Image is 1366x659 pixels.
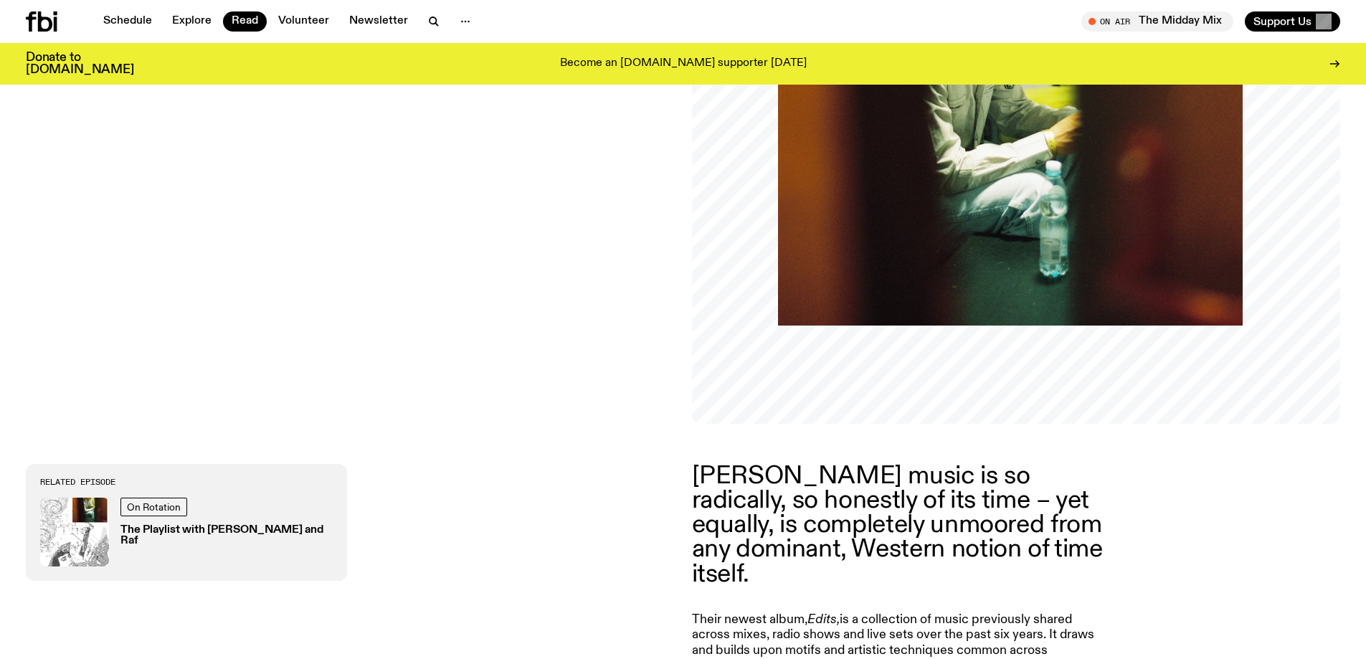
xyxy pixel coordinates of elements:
[26,52,134,76] h3: Donate to [DOMAIN_NAME]
[223,11,267,32] a: Read
[692,464,1105,587] p: [PERSON_NAME] music is so radically, so honestly of its time – yet equally, is completely unmoore...
[270,11,338,32] a: Volunteer
[40,478,333,486] h3: Related Episode
[807,613,840,626] em: Edits,
[163,11,220,32] a: Explore
[1081,11,1233,32] button: On AirThe Midday Mix
[1253,15,1312,28] span: Support Us
[40,498,333,566] a: On RotationThe Playlist with [PERSON_NAME] and Raf
[95,11,161,32] a: Schedule
[560,57,807,70] p: Become an [DOMAIN_NAME] supporter [DATE]
[341,11,417,32] a: Newsletter
[120,525,333,546] h3: The Playlist with [PERSON_NAME] and Raf
[1245,11,1340,32] button: Support Us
